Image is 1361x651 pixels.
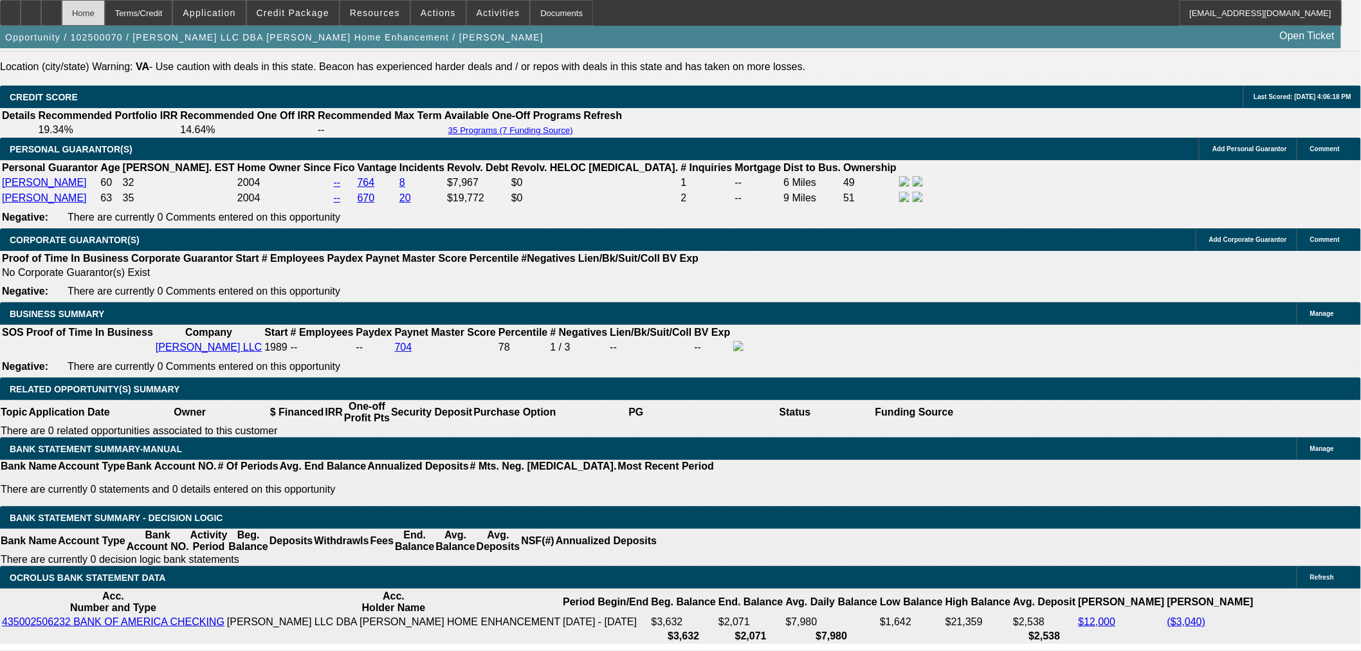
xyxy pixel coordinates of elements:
th: # Of Periods [217,460,279,473]
th: Available One-Off Programs [444,109,582,122]
button: Actions [411,1,466,25]
label: - Use caution with deals in this state. Beacon has experienced harder deals and / or repos with d... [136,61,805,72]
th: Beg. Balance [651,590,717,614]
a: Open Ticket [1275,25,1340,47]
b: Personal Guarantor [2,162,98,173]
span: Resources [350,8,400,18]
td: 32 [122,176,235,190]
th: $2,071 [718,630,783,643]
th: Proof of Time In Business [1,252,129,265]
td: No Corporate Guarantor(s) Exist [1,266,704,279]
a: [PERSON_NAME] [2,192,87,203]
span: Application [183,8,235,18]
b: # Negatives [550,327,607,338]
button: Activities [467,1,530,25]
th: Fees [370,529,394,553]
a: 704 [395,342,412,353]
span: Manage [1310,445,1334,452]
a: 20 [399,192,411,203]
b: Paynet Master Score [395,327,496,338]
b: Revolv. Debt [447,162,509,173]
td: $2,538 [1012,616,1076,628]
th: Period Begin/End [562,590,649,614]
b: Company [185,327,232,338]
th: Beg. Balance [228,529,268,553]
span: CORPORATE GUARANTOR(S) [10,235,140,245]
b: Percentile [470,253,518,264]
b: Corporate Guarantor [131,253,233,264]
button: Application [173,1,245,25]
span: Credit Package [257,8,329,18]
b: VA [136,61,149,72]
th: $7,980 [785,630,879,643]
th: PG [556,400,715,425]
td: 63 [100,191,120,205]
b: Fico [334,162,355,173]
span: OCROLUS BANK STATEMENT DATA [10,573,165,583]
b: Vantage [358,162,397,173]
th: Most Recent Period [617,460,715,473]
a: $12,000 [1079,616,1116,627]
a: 8 [399,177,405,188]
th: Avg. Deposits [476,529,521,553]
a: 764 [358,177,375,188]
img: facebook-icon.png [899,192,909,202]
th: Avg. Daily Balance [785,590,879,614]
span: Last Scored: [DATE] 4:06:18 PM [1254,93,1351,100]
a: -- [334,192,341,203]
td: [PERSON_NAME] LLC DBA [PERSON_NAME] HOME ENHANCEMENT [226,616,561,628]
a: -- [334,177,341,188]
td: -- [317,124,443,136]
td: 60 [100,176,120,190]
span: Add Corporate Guarantor [1209,236,1287,243]
span: There are currently 0 Comments entered on this opportunity [68,212,340,223]
th: Activity Period [190,529,228,553]
b: Percentile [498,327,547,338]
span: Activities [477,8,520,18]
b: Negative: [2,361,48,372]
td: 6 Miles [783,176,842,190]
button: 35 Programs (7 Funding Source) [444,125,577,136]
th: Avg. Balance [435,529,475,553]
td: $21,359 [945,616,1011,628]
td: 2 [680,191,733,205]
td: [DATE] - [DATE] [562,616,649,628]
b: #Negatives [522,253,576,264]
th: $2,538 [1012,630,1076,643]
th: Owner [111,400,269,425]
span: RELATED OPPORTUNITY(S) SUMMARY [10,384,179,394]
b: Lien/Bk/Suit/Coll [578,253,660,264]
span: Actions [421,8,456,18]
td: -- [609,340,692,354]
b: Revolv. HELOC [MEDICAL_DATA]. [511,162,679,173]
b: Age [100,162,120,173]
a: 435002506232 BANK OF AMERICA CHECKING [2,616,224,627]
td: 49 [843,176,897,190]
td: $19,772 [446,191,509,205]
th: [PERSON_NAME] [1078,590,1165,614]
th: Recommended Portfolio IRR [37,109,178,122]
span: CREDIT SCORE [10,92,78,102]
span: 2004 [237,192,260,203]
th: Security Deposit [390,400,473,425]
th: Avg. Deposit [1012,590,1076,614]
span: PERSONAL GUARANTOR(S) [10,144,132,154]
th: Proof of Time In Business [26,326,154,339]
th: $ Financed [269,400,325,425]
th: Deposits [269,529,314,553]
img: facebook-icon.png [733,341,744,351]
th: Purchase Option [473,400,556,425]
td: -- [694,340,731,354]
b: Negative: [2,212,48,223]
span: 2004 [237,177,260,188]
th: Funding Source [875,400,955,425]
b: Mortgage [735,162,781,173]
td: $0 [511,176,679,190]
span: Comment [1310,145,1340,152]
th: Account Type [57,460,126,473]
b: BV Exp [695,327,731,338]
td: 9 Miles [783,191,842,205]
th: SOS [1,326,24,339]
div: 1 / 3 [550,342,607,353]
span: Refresh [1310,574,1334,581]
